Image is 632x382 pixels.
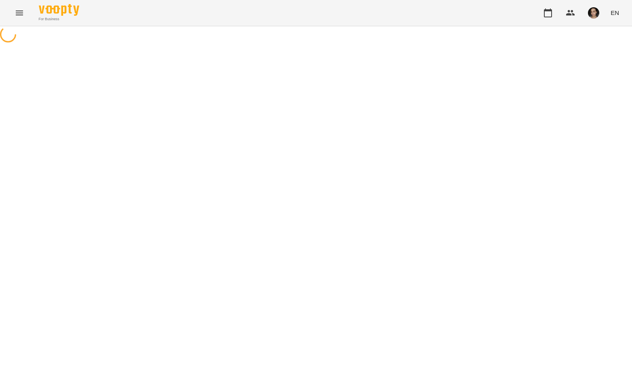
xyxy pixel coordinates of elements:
[611,8,619,17] span: EN
[39,4,79,16] img: Voopty Logo
[607,5,622,20] button: EN
[588,7,599,19] img: ad43442a98ad23e120240d3adcb5fea8.jpg
[39,17,79,22] span: For Business
[10,3,29,23] button: Menu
